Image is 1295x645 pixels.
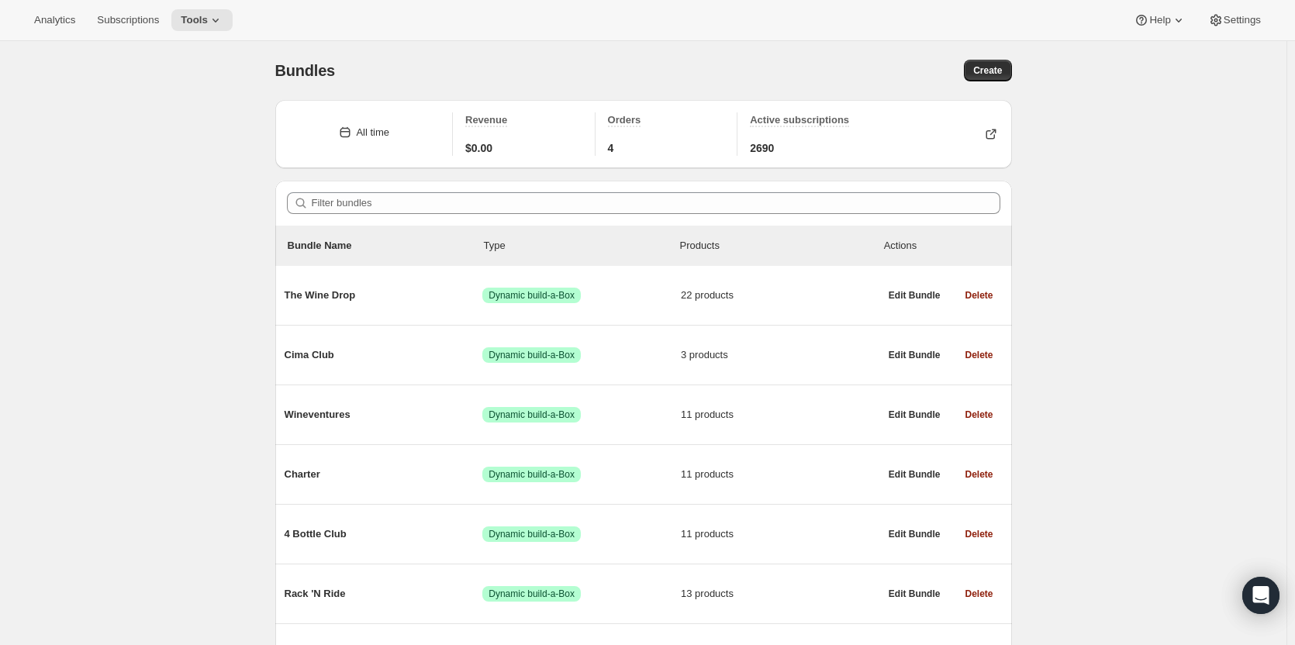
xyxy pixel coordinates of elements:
span: Analytics [34,14,75,26]
button: Edit Bundle [879,404,950,426]
span: Delete [965,588,993,600]
span: $0.00 [465,140,492,156]
p: Bundle Name [288,238,484,254]
div: Open Intercom Messenger [1242,577,1279,614]
span: Orders [608,114,641,126]
span: 2690 [750,140,774,156]
button: Edit Bundle [879,583,950,605]
input: Filter bundles [312,192,1000,214]
span: 11 products [681,526,879,542]
button: Create [964,60,1011,81]
span: 13 products [681,586,879,602]
div: Products [680,238,876,254]
span: Dynamic build-a-Box [489,528,575,540]
button: Delete [955,404,1002,426]
div: Actions [884,238,1000,254]
button: Help [1124,9,1195,31]
span: Dynamic build-a-Box [489,349,575,361]
span: Help [1149,14,1170,26]
span: 11 products [681,467,879,482]
span: Settings [1224,14,1261,26]
span: Cima Club [285,347,483,363]
span: Subscriptions [97,14,159,26]
button: Tools [171,9,233,31]
span: 4 Bottle Club [285,526,483,542]
div: All time [356,125,389,140]
button: Edit Bundle [879,344,950,366]
button: Delete [955,464,1002,485]
button: Delete [955,344,1002,366]
button: Edit Bundle [879,523,950,545]
span: Edit Bundle [889,588,941,600]
span: Dynamic build-a-Box [489,588,575,600]
button: Analytics [25,9,85,31]
span: Create [973,64,1002,77]
button: Delete [955,285,1002,306]
div: Type [484,238,680,254]
span: 4 [608,140,614,156]
span: 22 products [681,288,879,303]
span: Delete [965,409,993,421]
span: Delete [965,528,993,540]
button: Subscriptions [88,9,168,31]
span: Charter [285,467,483,482]
span: Edit Bundle [889,289,941,302]
span: The Wine Drop [285,288,483,303]
span: 11 products [681,407,879,423]
span: Revenue [465,114,507,126]
span: Dynamic build-a-Box [489,289,575,302]
button: Settings [1199,9,1270,31]
button: Delete [955,583,1002,605]
span: 3 products [681,347,879,363]
span: Bundles [275,62,336,79]
span: Edit Bundle [889,528,941,540]
span: Active subscriptions [750,114,849,126]
span: Edit Bundle [889,468,941,481]
button: Edit Bundle [879,285,950,306]
span: Dynamic build-a-Box [489,409,575,421]
span: Delete [965,349,993,361]
span: Edit Bundle [889,349,941,361]
span: Delete [965,289,993,302]
span: Edit Bundle [889,409,941,421]
button: Delete [955,523,1002,545]
span: Delete [965,468,993,481]
span: Dynamic build-a-Box [489,468,575,481]
span: Tools [181,14,208,26]
span: Rack 'N Ride [285,586,483,602]
button: Edit Bundle [879,464,950,485]
span: Wineventures [285,407,483,423]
